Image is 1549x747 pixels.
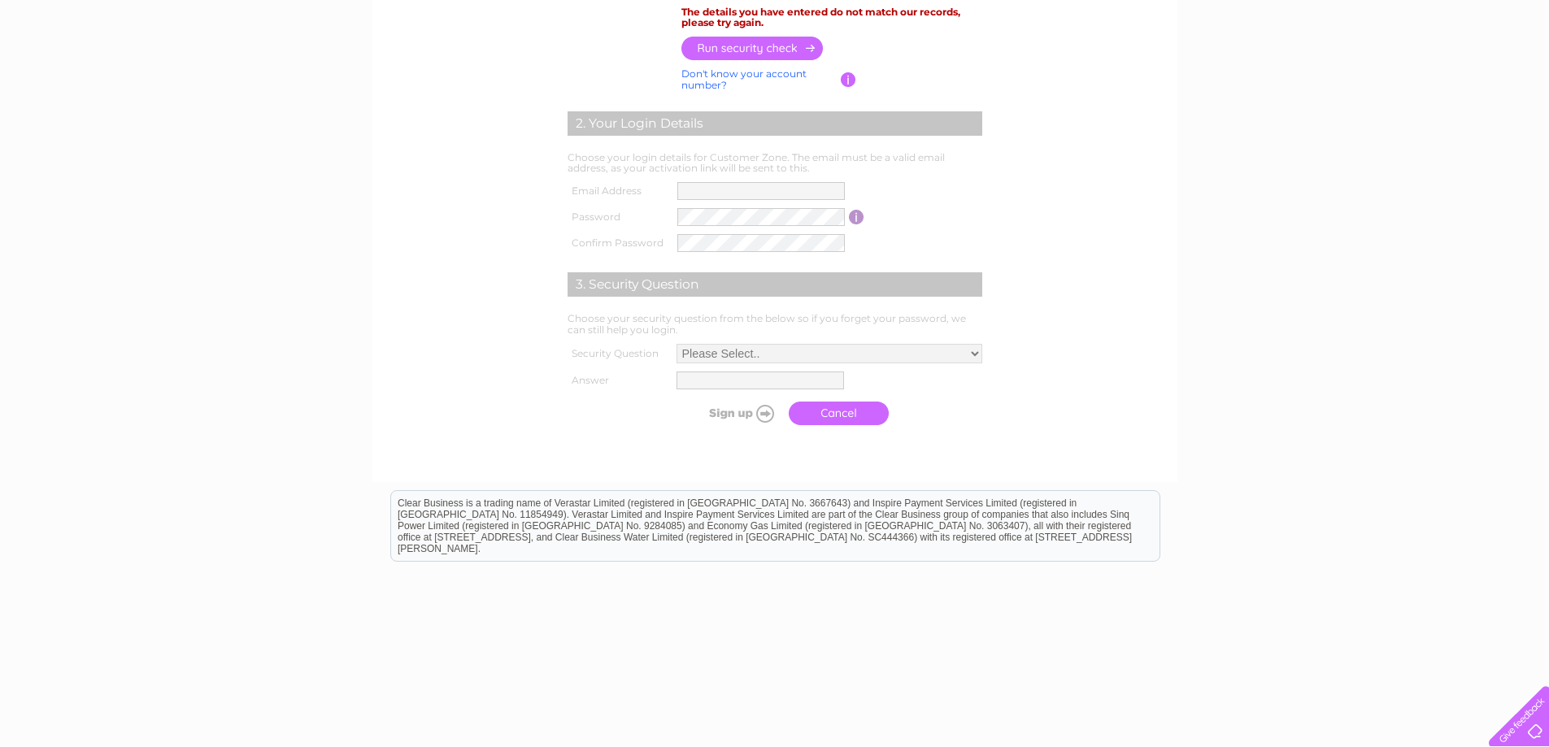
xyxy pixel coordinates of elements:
[568,111,982,136] div: 2. Your Login Details
[563,340,672,367] th: Security Question
[563,178,674,204] th: Email Address
[563,204,674,230] th: Password
[563,309,986,340] td: Choose your security question from the below so if you forget your password, we can still help yo...
[568,272,982,297] div: 3. Security Question
[563,230,674,256] th: Confirm Password
[1499,69,1539,81] a: Contact
[1321,69,1352,81] a: Water
[681,67,807,91] a: Don't know your account number?
[841,72,856,87] input: Information
[391,9,1160,79] div: Clear Business is a trading name of Verastar Limited (registered in [GEOGRAPHIC_DATA] No. 3667643...
[789,402,889,425] a: Cancel
[849,210,864,224] input: Information
[563,367,672,393] th: Answer
[1466,69,1490,81] a: Blog
[1242,8,1355,28] a: 0333 014 3131
[54,42,137,92] img: logo.png
[563,148,986,179] td: Choose your login details for Customer Zone. The email must be a valid email address, as your act...
[681,402,781,424] input: Submit
[677,2,986,33] td: The details you have entered do not match our records, please try again.
[1362,69,1398,81] a: Energy
[1408,69,1456,81] a: Telecoms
